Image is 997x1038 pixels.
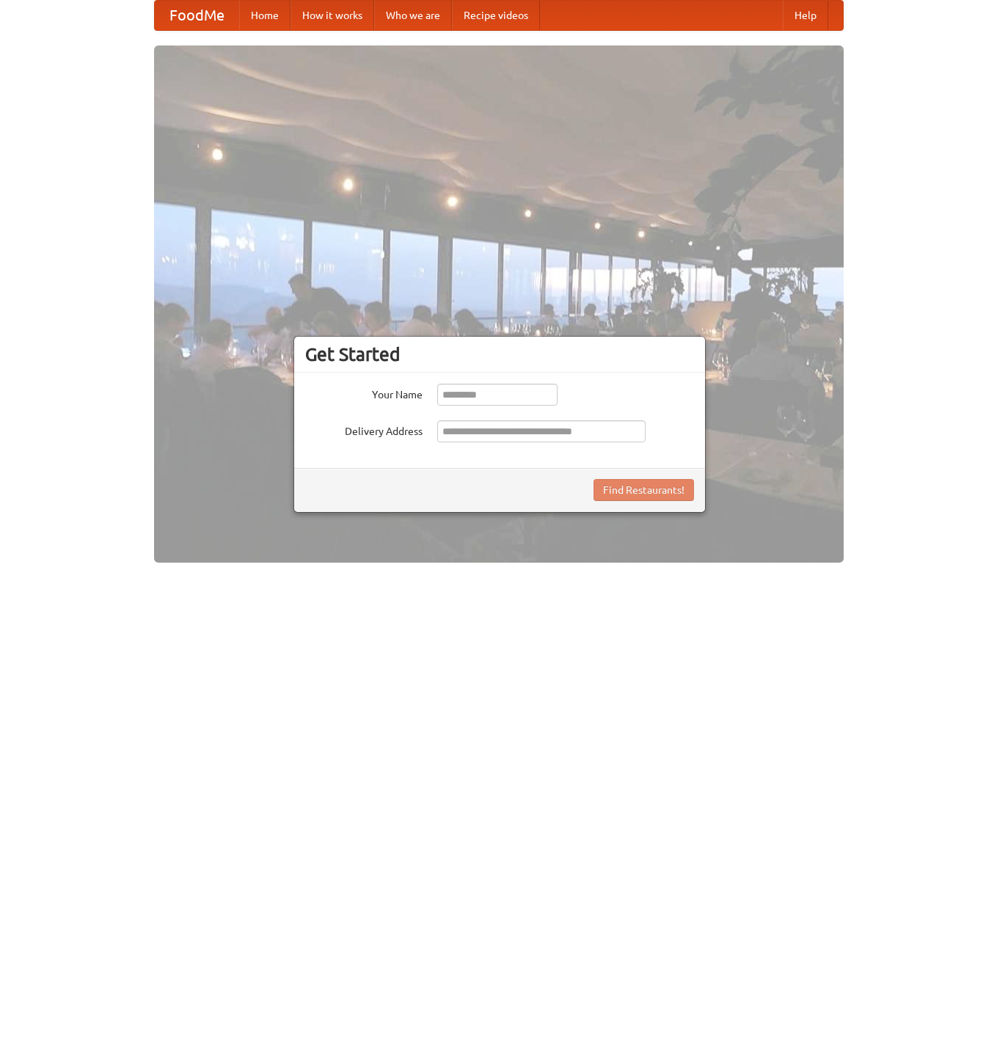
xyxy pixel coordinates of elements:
[239,1,291,30] a: Home
[305,420,423,439] label: Delivery Address
[594,479,694,501] button: Find Restaurants!
[305,384,423,402] label: Your Name
[305,343,694,365] h3: Get Started
[783,1,828,30] a: Help
[452,1,540,30] a: Recipe videos
[374,1,452,30] a: Who we are
[291,1,374,30] a: How it works
[155,1,239,30] a: FoodMe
